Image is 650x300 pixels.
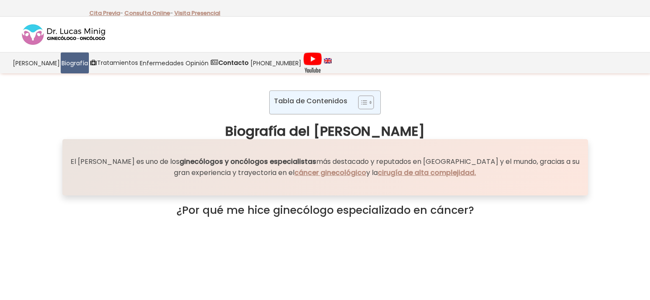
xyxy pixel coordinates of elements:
span: Enfermedades [140,58,184,68]
p: El [PERSON_NAME] es uno de los más destacado y reputados en [GEOGRAPHIC_DATA] y el mundo, gracias... [69,156,582,178]
a: Enfermedades [139,52,185,73]
span: [PERSON_NAME] [13,58,60,68]
a: Biografía [61,52,89,73]
a: Cita Previa [89,9,120,17]
a: Videos Youtube Ginecología [302,52,323,73]
p: - [89,8,123,19]
p: - [124,8,173,19]
a: Tratamientos [89,52,139,73]
a: Contacto [209,52,250,73]
a: [PHONE_NUMBER] [250,52,302,73]
span: [PHONE_NUMBER] [250,58,301,68]
p: Tabla de Contenidos [274,96,347,106]
a: [PERSON_NAME] [12,52,61,73]
strong: Contacto [218,58,249,67]
a: Opinión [185,52,209,73]
strong: Biografía del [PERSON_NAME] [225,122,425,140]
a: cirugía de alta complejidad. [378,168,476,178]
a: cáncer ginecológico [294,168,366,178]
a: Toggle Table of Content [352,95,372,110]
span: Opinión [185,58,209,68]
strong: ginecólogos y oncólogos especialistas [179,157,316,166]
img: Videos Youtube Ginecología [303,52,322,73]
span: Tratamientos [97,58,138,68]
img: language english [324,58,332,63]
h2: ¿Por qué me hice ginecólogo especializado en cáncer? [156,204,494,217]
span: Biografía [62,58,88,68]
a: Visita Presencial [174,9,221,17]
a: Consulta Online [124,9,170,17]
a: language english [323,52,332,73]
